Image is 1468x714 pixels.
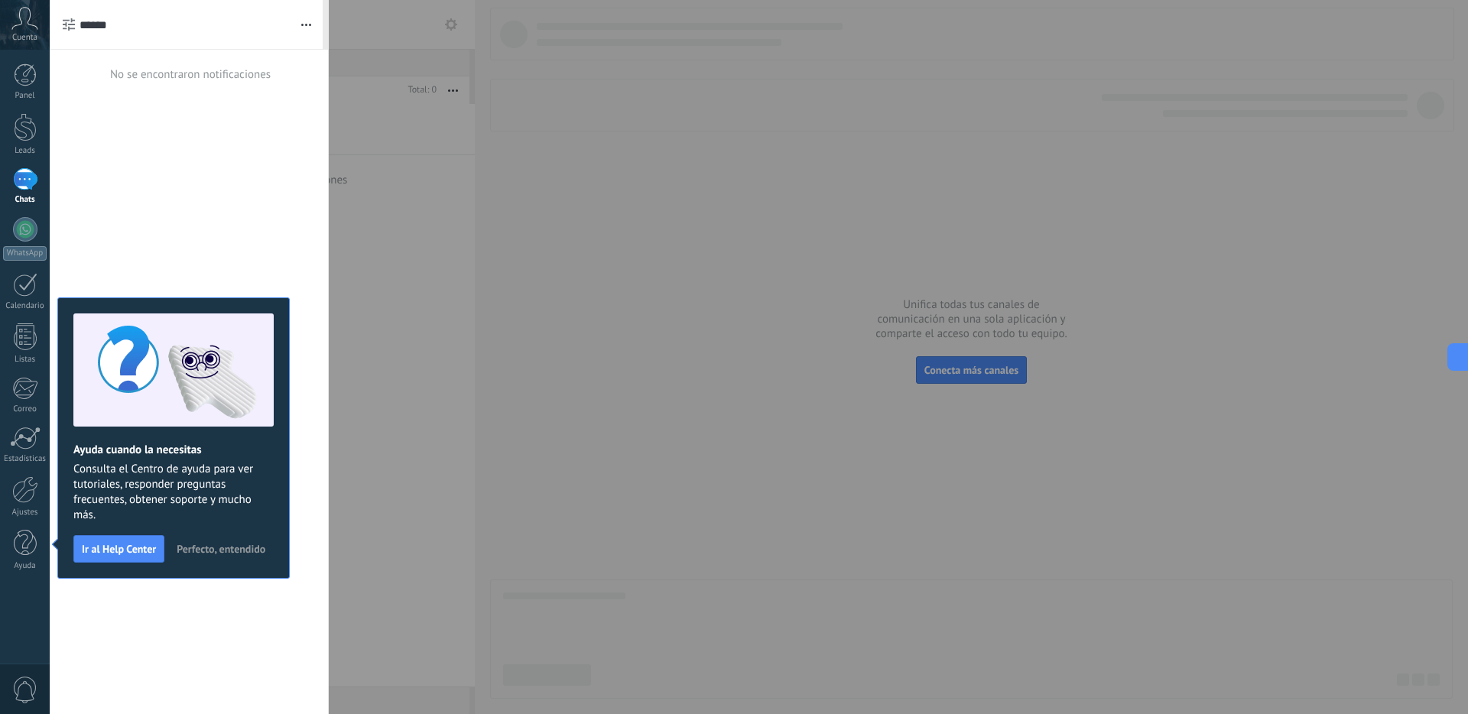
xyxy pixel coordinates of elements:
[167,89,180,101] img: tab_keywords_by_traffic_grey.svg
[12,33,37,43] span: Cuenta
[170,537,272,560] button: Perfecto, entendido
[73,462,274,523] span: Consulta el Centro de ayuda para ver tutoriales, responder preguntas frecuentes, obtener soporte ...
[81,90,117,100] div: Dominio
[3,561,47,571] div: Ayuda
[3,91,47,101] div: Panel
[73,443,274,457] h2: Ayuda cuando la necesitas
[177,544,265,554] span: Perfecto, entendido
[40,40,171,52] div: Dominio: [DOMAIN_NAME]
[73,535,164,563] button: Ir al Help Center
[3,195,47,205] div: Chats
[3,508,47,518] div: Ajustes
[3,146,47,156] div: Leads
[82,544,156,554] span: Ir al Help Center
[64,89,76,101] img: tab_domain_overview_orange.svg
[43,24,75,37] div: v 4.0.25
[24,40,37,52] img: website_grey.svg
[24,24,37,37] img: logo_orange.svg
[110,67,271,82] div: No se encontraron notificaciones
[3,454,47,464] div: Estadísticas
[3,404,47,414] div: Correo
[184,90,240,100] div: Palabras clave
[3,355,47,365] div: Listas
[3,246,47,261] div: WhatsApp
[3,301,47,311] div: Calendario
